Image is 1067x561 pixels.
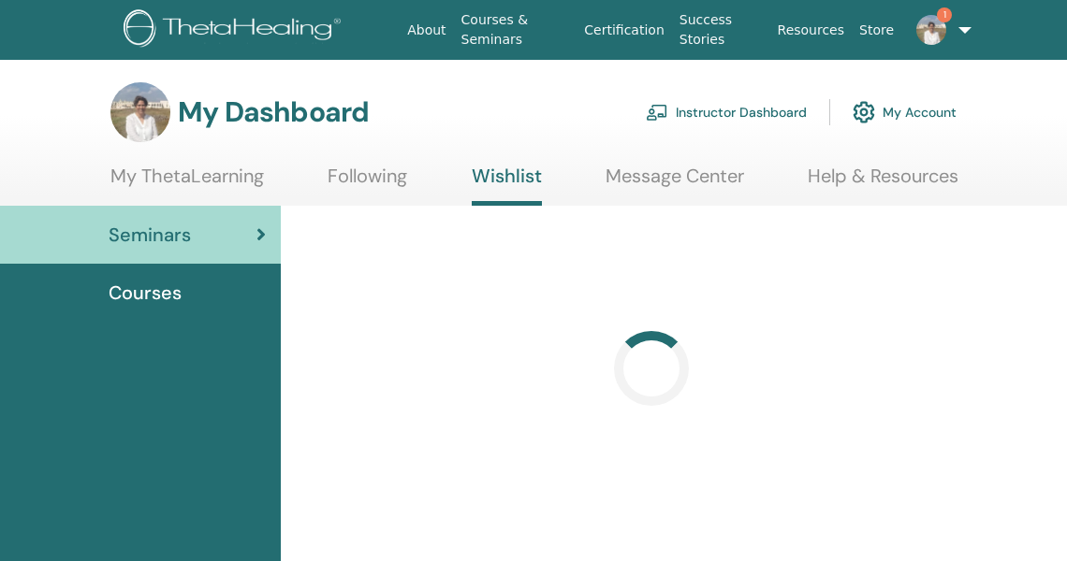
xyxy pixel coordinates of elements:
[646,92,807,133] a: Instructor Dashboard
[770,13,853,48] a: Resources
[454,3,577,57] a: Courses & Seminars
[178,95,369,129] h3: My Dashboard
[853,96,875,128] img: cog.svg
[672,3,770,57] a: Success Stories
[328,165,407,201] a: Following
[124,9,347,51] img: logo.png
[109,221,191,249] span: Seminars
[808,165,958,201] a: Help & Resources
[853,92,957,133] a: My Account
[577,13,671,48] a: Certification
[110,82,170,142] img: default.jpg
[400,13,453,48] a: About
[109,279,182,307] span: Courses
[110,165,264,201] a: My ThetaLearning
[472,165,542,206] a: Wishlist
[916,15,946,45] img: default.jpg
[937,7,952,22] span: 1
[606,165,744,201] a: Message Center
[852,13,901,48] a: Store
[646,104,668,121] img: chalkboard-teacher.svg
